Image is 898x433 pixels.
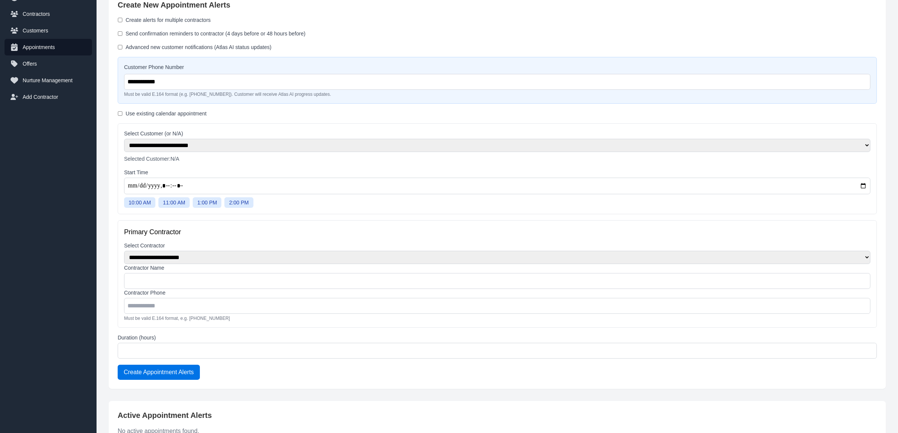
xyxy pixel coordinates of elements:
[124,242,870,249] label: Select Contractor
[170,156,179,162] span: N/A
[118,410,877,421] h2: Active Appointment Alerts
[5,22,92,39] button: Customers
[126,110,207,117] label: Use existing calendar appointment
[224,197,253,208] button: 2:00 PM
[5,72,92,89] button: Nurture Management
[124,155,870,163] p: Selected Customer:
[124,63,870,71] label: Customer Phone Number
[126,43,272,51] label: Advanced new customer notifications (Atlas AI status updates)
[5,39,92,55] button: Appointments
[124,130,870,137] label: Select Customer (or N/A)
[158,197,190,208] button: 11:00 AM
[118,365,200,380] button: Create Appointment Alerts
[124,227,870,237] h3: Primary Contractor
[124,315,870,321] p: Must be valid E.164 format, e.g. [PHONE_NUMBER]
[124,169,870,176] label: Start Time
[124,289,870,296] label: Contractor Phone
[5,6,92,22] button: Contractors
[5,89,92,105] button: Add Contractor
[126,30,305,37] label: Send confirmation reminders to contractor (4 days before or 48 hours before)
[126,16,211,24] label: Create alerts for multiple contractors
[118,334,877,341] label: Duration (hours)
[193,197,221,208] button: 1:00 PM
[124,197,155,208] button: 10:00 AM
[124,91,870,97] p: Must be valid E.164 format (e.g. [PHONE_NUMBER]). Customer will receive Atlas AI progress updates.
[124,264,870,272] label: Contractor Name
[5,55,92,72] button: Offers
